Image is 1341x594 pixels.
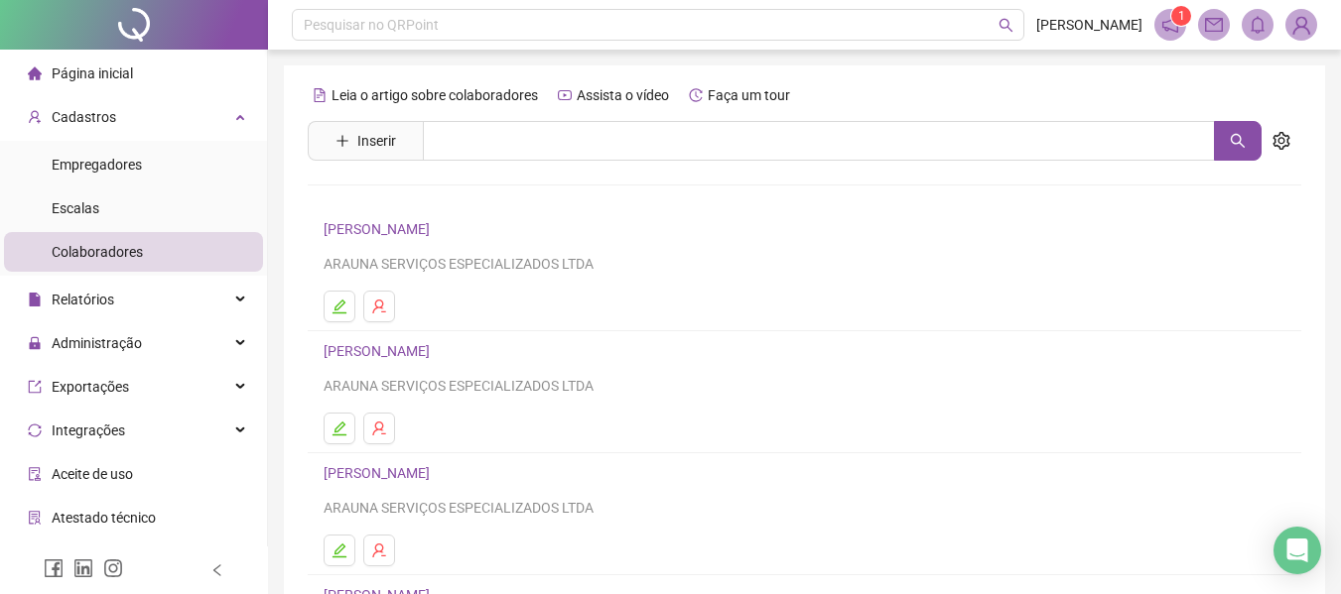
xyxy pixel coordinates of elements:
[371,298,387,314] span: user-delete
[324,375,1285,397] div: ARAUNA SERVIÇOS ESPECIALIZADOS LTDA
[1036,14,1142,36] span: [PERSON_NAME]
[52,244,143,260] span: Colaboradores
[52,335,142,351] span: Administração
[28,336,42,350] span: lock
[357,130,396,152] span: Inserir
[324,343,436,359] a: [PERSON_NAME]
[689,88,703,102] span: history
[999,18,1013,33] span: search
[52,510,156,526] span: Atestado técnico
[332,542,347,558] span: edit
[332,420,347,436] span: edit
[1161,16,1179,34] span: notification
[1274,527,1321,574] div: Open Intercom Messenger
[324,221,436,237] a: [PERSON_NAME]
[52,422,125,438] span: Integrações
[1178,9,1185,23] span: 1
[1230,133,1246,149] span: search
[28,110,42,124] span: user-add
[332,87,538,103] span: Leia o artigo sobre colaboradores
[1171,6,1191,26] sup: 1
[313,88,327,102] span: file-text
[320,125,412,157] button: Inserir
[371,542,387,558] span: user-delete
[28,293,42,306] span: file
[52,157,142,173] span: Empregadores
[558,88,572,102] span: youtube
[335,134,349,148] span: plus
[324,465,436,481] a: [PERSON_NAME]
[28,66,42,80] span: home
[52,466,133,482] span: Aceite de uso
[52,200,99,216] span: Escalas
[1249,16,1267,34] span: bell
[52,292,114,307] span: Relatórios
[1286,10,1316,40] img: 93083
[332,298,347,314] span: edit
[577,87,669,103] span: Assista o vídeo
[44,558,64,578] span: facebook
[210,563,224,577] span: left
[371,420,387,436] span: user-delete
[52,379,129,395] span: Exportações
[28,423,42,437] span: sync
[52,65,133,81] span: Página inicial
[708,87,790,103] span: Faça um tour
[324,253,1285,275] div: ARAUNA SERVIÇOS ESPECIALIZADOS LTDA
[1205,16,1223,34] span: mail
[103,558,123,578] span: instagram
[324,497,1285,519] div: ARAUNA SERVIÇOS ESPECIALIZADOS LTDA
[28,511,42,525] span: solution
[1273,132,1290,150] span: setting
[28,380,42,394] span: export
[52,109,116,125] span: Cadastros
[73,558,93,578] span: linkedin
[28,467,42,481] span: audit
